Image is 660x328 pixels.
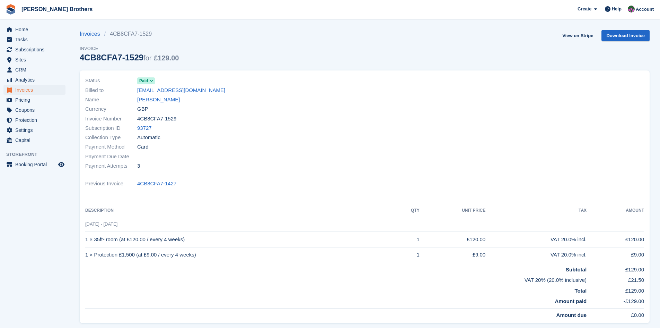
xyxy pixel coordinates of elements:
span: Invoice Number [85,115,137,123]
a: menu [3,160,65,169]
span: Settings [15,125,57,135]
span: Billed to [85,86,137,94]
span: [DATE] - [DATE] [85,221,117,227]
td: 1 [396,232,420,247]
span: Payment Due Date [85,153,137,161]
span: Help [612,6,622,12]
span: Invoices [15,85,57,95]
td: £129.00 [587,263,644,274]
th: Tax [485,205,587,216]
span: Card [137,143,149,151]
td: 1 × Protection £1,500 (at £9.00 / every 4 weeks) [85,247,396,263]
td: £9.00 [587,247,644,263]
td: 1 × 35ft² room (at £120.00 / every 4 weeks) [85,232,396,247]
th: Description [85,205,396,216]
span: 4CB8CFA7-1529 [137,115,176,123]
strong: Amount due [556,312,587,318]
span: Invoice [80,45,179,52]
a: menu [3,75,65,85]
a: View on Stripe [560,30,596,41]
a: Invoices [80,30,104,38]
a: menu [3,85,65,95]
span: Payment Method [85,143,137,151]
a: menu [3,125,65,135]
td: £120.00 [420,232,485,247]
div: VAT 20.0% incl. [485,251,587,259]
span: Collection Type [85,134,137,142]
span: Tasks [15,35,57,44]
strong: Amount paid [555,298,587,304]
a: menu [3,65,65,75]
span: Storefront [6,151,69,158]
a: menu [3,55,65,65]
span: Analytics [15,75,57,85]
span: Coupons [15,105,57,115]
strong: Total [574,288,587,294]
a: 93727 [137,124,152,132]
img: Nick Wright [628,6,635,12]
a: menu [3,45,65,54]
span: 3 [137,162,140,170]
span: Pricing [15,95,57,105]
div: 4CB8CFA7-1529 [80,53,179,62]
a: Paid [137,77,155,85]
td: 1 [396,247,420,263]
a: [EMAIL_ADDRESS][DOMAIN_NAME] [137,86,225,94]
span: Automatic [137,134,160,142]
span: GBP [137,105,148,113]
img: stora-icon-8386f47178a22dfd0bd8f6a31ec36ba5ce8667c1dd55bd0f319d3a0aa187defe.svg [6,4,16,15]
td: £9.00 [420,247,485,263]
th: QTY [396,205,420,216]
strong: Subtotal [566,267,587,272]
span: Subscription ID [85,124,137,132]
a: menu [3,95,65,105]
a: [PERSON_NAME] [137,96,180,104]
span: £129.00 [154,54,179,62]
td: VAT 20% (20.0% inclusive) [85,274,587,284]
a: [PERSON_NAME] Brothers [19,3,95,15]
th: Amount [587,205,644,216]
span: Create [578,6,591,12]
span: Paid [139,78,148,84]
span: Previous Invoice [85,180,137,188]
td: £0.00 [587,308,644,319]
a: menu [3,35,65,44]
div: VAT 20.0% incl. [485,236,587,244]
a: Preview store [57,160,65,169]
a: menu [3,135,65,145]
a: menu [3,25,65,34]
span: Sites [15,55,57,65]
a: Download Invoice [601,30,650,41]
span: CRM [15,65,57,75]
a: menu [3,115,65,125]
td: £129.00 [587,284,644,295]
span: Currency [85,105,137,113]
th: Unit Price [420,205,485,216]
td: £120.00 [587,232,644,247]
td: -£129.00 [587,295,644,308]
span: Account [636,6,654,13]
span: Subscriptions [15,45,57,54]
span: for [143,54,151,62]
span: Protection [15,115,57,125]
span: Booking Portal [15,160,57,169]
span: Payment Attempts [85,162,137,170]
td: £21.50 [587,274,644,284]
a: 4CB8CFA7-1427 [137,180,176,188]
span: Status [85,77,137,85]
span: Name [85,96,137,104]
nav: breadcrumbs [80,30,179,38]
a: menu [3,105,65,115]
span: Capital [15,135,57,145]
span: Home [15,25,57,34]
